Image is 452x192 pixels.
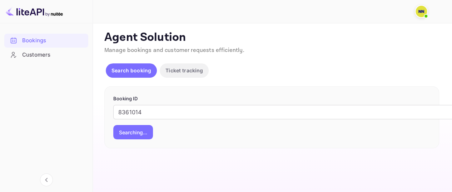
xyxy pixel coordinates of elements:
p: Agent Solution [104,30,439,45]
img: N/A N/A [416,6,427,17]
p: Booking ID [113,95,430,102]
div: Customers [4,48,88,62]
button: Collapse navigation [40,173,53,186]
div: Bookings [22,37,85,45]
a: Customers [4,48,88,61]
div: Bookings [4,34,88,48]
p: Search booking [111,67,151,74]
a: Bookings [4,34,88,47]
span: Manage bookings and customer requests efficiently. [104,47,244,54]
img: LiteAPI logo [6,6,63,17]
button: Searching... [113,125,153,139]
div: Customers [22,51,85,59]
p: Ticket tracking [165,67,203,74]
